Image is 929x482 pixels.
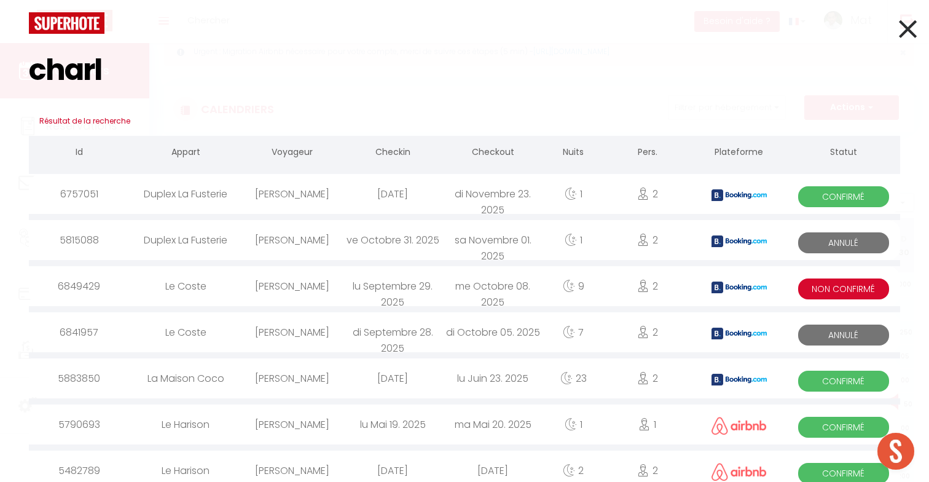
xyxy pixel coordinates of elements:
div: 1 [604,405,691,444]
img: booking2.png [711,374,767,385]
img: booking2.png [711,189,767,201]
div: [DATE] [342,358,442,398]
div: [PERSON_NAME] [242,220,342,260]
img: booking2.png [711,328,767,339]
div: 6841957 [29,312,129,352]
div: [PERSON_NAME] [242,312,342,352]
div: 5815088 [29,220,129,260]
h3: Résultat de la recherche [29,106,900,136]
div: Le Coste [129,266,242,306]
div: sa Novembre 01. 2025 [443,220,543,260]
div: 2 [604,266,691,306]
th: Pers. [604,136,691,171]
img: booking2.png [711,282,767,293]
div: di Novembre 23. 2025 [443,174,543,214]
th: Checkin [342,136,442,171]
th: Nuits [543,136,604,171]
div: di Octobre 05. 2025 [443,312,543,352]
th: Statut [787,136,900,171]
div: [PERSON_NAME] [242,405,342,444]
div: Ouvrir le chat [877,433,914,470]
span: Annulé [798,232,888,253]
img: logo [29,12,104,34]
th: Checkout [443,136,543,171]
div: Duplex La Fusterie [129,220,242,260]
div: 6757051 [29,174,129,214]
input: Tapez pour rechercher... [29,34,900,106]
div: lu Septembre 29. 2025 [342,266,442,306]
div: 5790693 [29,405,129,444]
div: 1 [543,174,604,214]
div: di Septembre 28. 2025 [342,312,442,352]
div: Le Harison [129,405,242,444]
div: lu Juin 23. 2025 [443,358,543,398]
div: [DATE] [342,174,442,214]
div: 9 [543,266,604,306]
span: Non Confirmé [798,279,888,299]
img: airbnb2.png [711,417,767,435]
div: 1 [543,220,604,260]
div: 1 [543,405,604,444]
div: 6849429 [29,266,129,306]
div: lu Mai 19. 2025 [342,405,442,444]
div: [PERSON_NAME] [242,358,342,398]
div: ma Mai 20. 2025 [443,405,543,444]
span: Annulé [798,325,888,346]
img: airbnb2.png [711,463,767,481]
div: Le Coste [129,312,242,352]
div: [PERSON_NAME] [242,266,342,306]
div: 2 [604,312,691,352]
div: 2 [604,174,691,214]
div: Duplex La Fusterie [129,174,242,214]
th: Appart [129,136,242,171]
th: Plateforme [691,136,787,171]
div: ve Octobre 31. 2025 [342,220,442,260]
span: Confirmé [798,186,888,207]
div: 2 [604,358,691,398]
div: 23 [543,358,604,398]
div: [PERSON_NAME] [242,174,342,214]
div: La Maison Coco [129,358,242,398]
span: Confirmé [798,371,888,392]
img: booking2.png [711,235,767,247]
div: 7 [543,312,604,352]
div: 5883850 [29,358,129,398]
th: Id [29,136,129,171]
div: me Octobre 08. 2025 [443,266,543,306]
div: 2 [604,220,691,260]
span: Confirmé [798,417,888,438]
th: Voyageur [242,136,342,171]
